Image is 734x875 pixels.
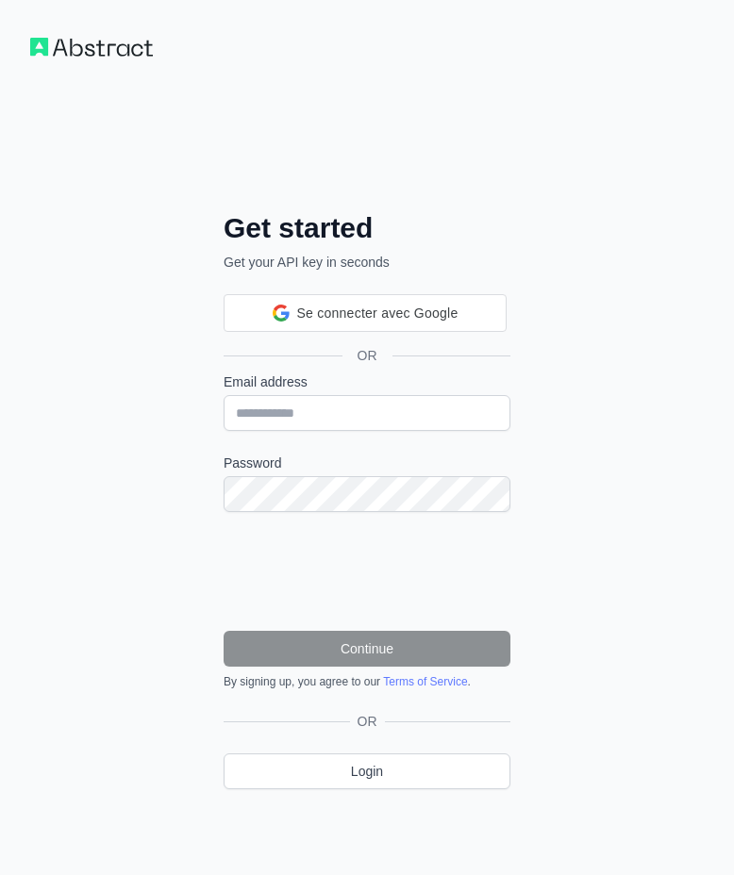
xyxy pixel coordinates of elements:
[224,294,507,332] div: Se connecter avec Google
[350,712,385,731] span: OR
[342,346,392,365] span: OR
[224,535,510,608] iframe: reCAPTCHA
[30,38,153,57] img: Workflow
[383,675,467,688] a: Terms of Service
[297,304,459,323] span: Se connecter avec Google
[224,753,510,789] a: Login
[224,674,510,689] div: By signing up, you agree to our .
[224,211,510,245] h2: Get started
[224,454,510,472] label: Password
[224,631,510,667] button: Continue
[224,253,510,272] p: Get your API key in seconds
[224,372,510,391] label: Email address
